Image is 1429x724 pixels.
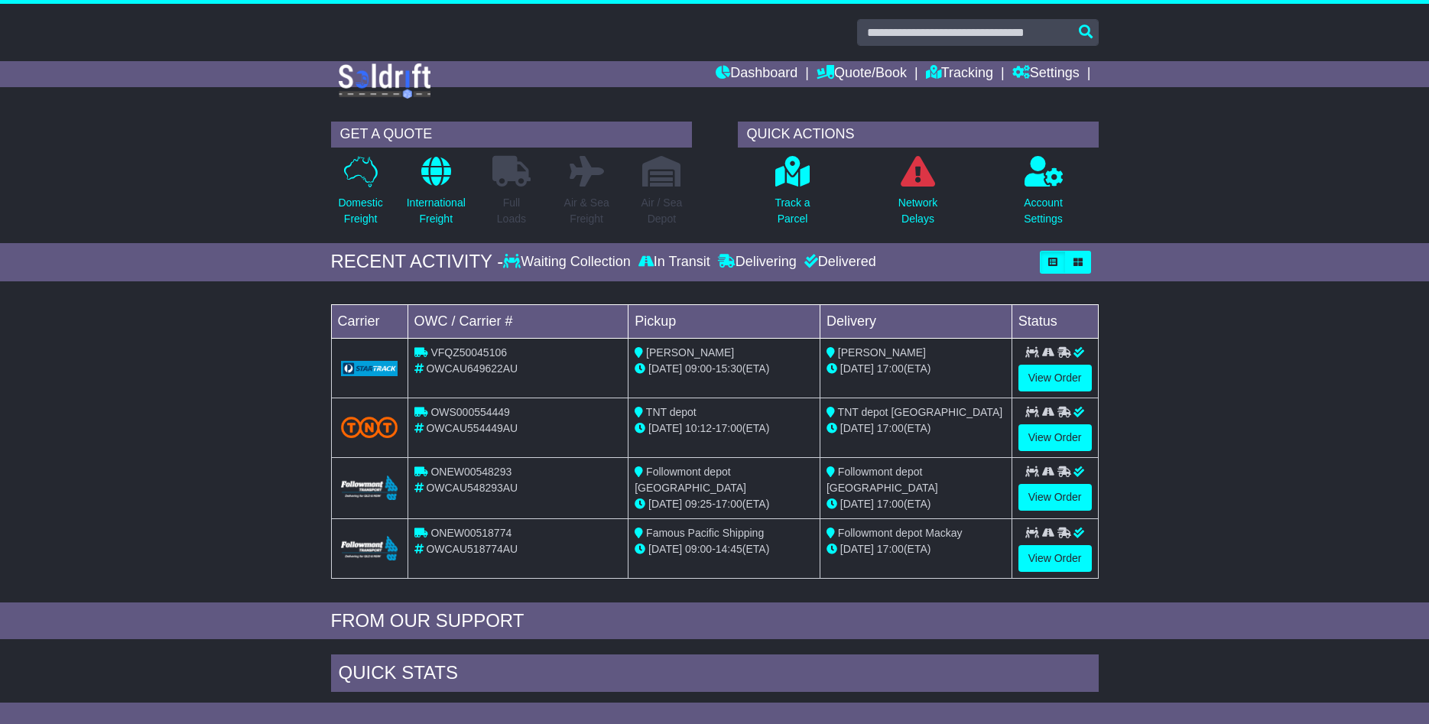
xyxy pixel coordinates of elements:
[426,543,518,555] span: OWCAU518774AU
[635,541,814,557] div: - (ETA)
[716,61,797,87] a: Dashboard
[430,406,510,418] span: OWS000554449
[492,195,531,227] p: Full Loads
[738,122,1099,148] div: QUICK ACTIONS
[716,543,742,555] span: 14:45
[716,422,742,434] span: 17:00
[635,466,746,494] span: Followmont depot [GEOGRAPHIC_DATA]
[817,61,907,87] a: Quote/Book
[646,346,734,359] span: [PERSON_NAME]
[685,543,712,555] span: 09:00
[646,527,764,539] span: Famous Pacific Shipping
[1018,484,1092,511] a: View Order
[635,420,814,437] div: - (ETA)
[648,422,682,434] span: [DATE]
[838,406,1003,418] span: TNT depot [GEOGRAPHIC_DATA]
[408,304,628,338] td: OWC / Carrier #
[1018,424,1092,451] a: View Order
[827,420,1005,437] div: (ETA)
[648,362,682,375] span: [DATE]
[641,195,683,227] p: Air / Sea Depot
[635,496,814,512] div: - (ETA)
[331,122,692,148] div: GET A QUOTE
[714,254,801,271] div: Delivering
[685,422,712,434] span: 10:12
[341,361,398,376] img: GetCarrierServiceLogo
[827,541,1005,557] div: (ETA)
[820,304,1012,338] td: Delivery
[685,362,712,375] span: 09:00
[1018,365,1092,391] a: View Order
[503,254,634,271] div: Waiting Collection
[898,195,937,227] p: Network Delays
[716,362,742,375] span: 15:30
[628,304,820,338] td: Pickup
[838,527,963,539] span: Followmont depot Mackay
[716,498,742,510] span: 17:00
[827,361,1005,377] div: (ETA)
[840,422,874,434] span: [DATE]
[406,155,466,235] a: InternationalFreight
[827,466,938,494] span: Followmont depot [GEOGRAPHIC_DATA]
[407,195,466,227] p: International Freight
[840,362,874,375] span: [DATE]
[1023,155,1064,235] a: AccountSettings
[635,361,814,377] div: - (ETA)
[877,543,904,555] span: 17:00
[838,346,926,359] span: [PERSON_NAME]
[430,527,512,539] span: ONEW00518774
[840,543,874,555] span: [DATE]
[331,654,1099,696] div: Quick Stats
[1024,195,1063,227] p: Account Settings
[426,482,518,494] span: OWCAU548293AU
[331,304,408,338] td: Carrier
[430,466,512,478] span: ONEW00548293
[331,251,504,273] div: RECENT ACTIVITY -
[685,498,712,510] span: 09:25
[646,406,697,418] span: TNT depot
[877,422,904,434] span: 17:00
[926,61,993,87] a: Tracking
[877,362,904,375] span: 17:00
[877,498,904,510] span: 17:00
[1018,545,1092,572] a: View Order
[341,476,398,501] img: Followmont_Transport.png
[1012,61,1080,87] a: Settings
[840,498,874,510] span: [DATE]
[648,498,682,510] span: [DATE]
[430,346,507,359] span: VFQZ50045106
[426,422,518,434] span: OWCAU554449AU
[775,195,810,227] p: Track a Parcel
[1012,304,1098,338] td: Status
[635,254,714,271] div: In Transit
[331,610,1099,632] div: FROM OUR SUPPORT
[648,543,682,555] span: [DATE]
[338,195,382,227] p: Domestic Freight
[341,536,398,561] img: Followmont_Transport.png
[564,195,609,227] p: Air & Sea Freight
[898,155,938,235] a: NetworkDelays
[426,362,518,375] span: OWCAU649622AU
[341,417,398,437] img: TNT_Domestic.png
[774,155,810,235] a: Track aParcel
[801,254,876,271] div: Delivered
[337,155,383,235] a: DomesticFreight
[827,496,1005,512] div: (ETA)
